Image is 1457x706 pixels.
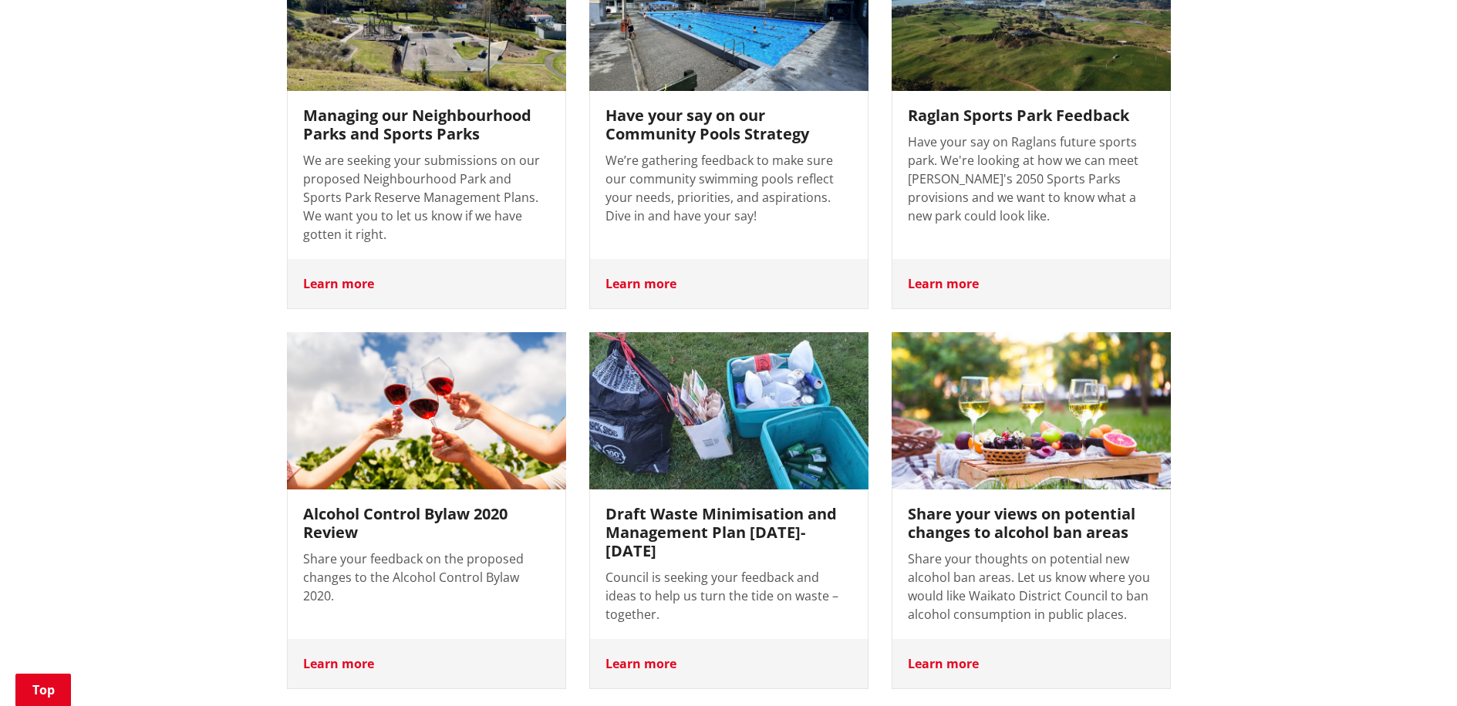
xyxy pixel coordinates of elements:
a: Draft Waste Minimisation and Management Plan [DATE]-[DATE] Council is seeking your feedback and i... [589,332,868,689]
h3: Managing our Neighbourhood Parks and Sports Parks [303,106,550,143]
div: Learn more [288,639,565,688]
div: Learn more [892,639,1170,688]
div: Learn more [892,259,1170,308]
h3: Share your views on potential changes to alcohol ban areas [908,505,1155,542]
a: Share your views on potential changes to alcohol ban areas Share your thoughts on potential new a... [892,332,1171,689]
p: Share your thoughts on potential new alcohol ban areas. Let us know where you would like Waikato ... [908,550,1155,624]
p: We’re gathering feedback to make sure our community swimming pools reflect your needs, priorities... [605,151,852,225]
div: Learn more [288,259,565,308]
a: Top [15,674,71,706]
iframe: Messenger Launcher [1386,641,1442,697]
a: People toasting with wine Alcohol Control Bylaw 2020 Review Share your feedback on the proposed c... [287,332,566,689]
p: We are seeking your submissions on our proposed Neighbourhood Park and Sports Park Reserve Manage... [303,151,550,244]
p: Have your say on Raglans future sports park. We're looking at how we can meet [PERSON_NAME]'s 205... [908,133,1155,225]
p: Council is seeking your feedback and ideas to help us turn the tide on waste – together. [605,568,852,624]
img: Alc Bylaw pic [279,328,572,493]
div: Learn more [590,639,868,688]
h3: Raglan Sports Park Feedback [908,106,1155,125]
p: Share your feedback on the proposed changes to the Alcohol Control Bylaw 2020. [303,550,550,605]
h3: Alcohol Control Bylaw 2020 Review [303,505,550,542]
h3: Have your say on our Community Pools Strategy [605,106,852,143]
div: Learn more [590,259,868,308]
h3: Draft Waste Minimisation and Management Plan [DATE]-[DATE] [605,505,852,560]
img: 5d581ef3-886a-4b9b-9100-f196d1329a9f [589,332,868,489]
img: AdobeStock_210752791 [892,332,1171,489]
